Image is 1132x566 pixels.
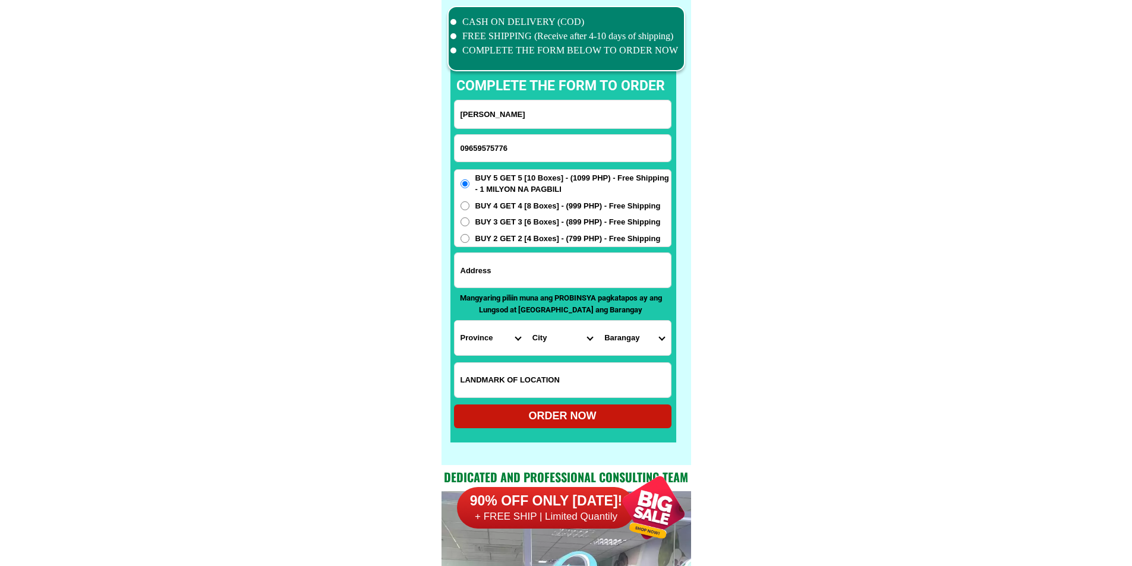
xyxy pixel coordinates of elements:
[442,468,691,486] h2: Dedicated and professional consulting team
[455,135,671,162] input: Input phone_number
[475,233,661,245] span: BUY 2 GET 2 [4 Boxes] - (799 PHP) - Free Shipping
[455,363,671,397] input: Input LANDMARKOFLOCATION
[454,408,671,424] div: ORDER NOW
[598,321,670,355] select: Select commune
[475,200,661,212] span: BUY 4 GET 4 [8 Boxes] - (999 PHP) - Free Shipping
[461,201,469,210] input: BUY 4 GET 4 [8 Boxes] - (999 PHP) - Free Shipping
[475,216,661,228] span: BUY 3 GET 3 [6 Boxes] - (899 PHP) - Free Shipping
[457,492,635,510] h6: 90% OFF ONLY [DATE]!
[450,43,679,58] li: COMPLETE THE FORM BELOW TO ORDER NOW
[450,29,679,43] li: FREE SHIPPING (Receive after 4-10 days of shipping)
[475,172,671,195] span: BUY 5 GET 5 [10 Boxes] - (1099 PHP) - Free Shipping - 1 MILYON NA PAGBILI
[455,100,671,128] input: Input full_name
[455,321,526,355] select: Select province
[450,15,679,29] li: CASH ON DELIVERY (COD)
[461,217,469,226] input: BUY 3 GET 3 [6 Boxes] - (899 PHP) - Free Shipping
[461,179,469,188] input: BUY 5 GET 5 [10 Boxes] - (1099 PHP) - Free Shipping - 1 MILYON NA PAGBILI
[454,292,668,315] p: Mangyaring piliin muna ang PROBINSYA pagkatapos ay ang Lungsod at [GEOGRAPHIC_DATA] ang Barangay
[455,253,671,287] input: Input address
[444,76,677,97] p: complete the form to order
[461,234,469,243] input: BUY 2 GET 2 [4 Boxes] - (799 PHP) - Free Shipping
[526,321,598,355] select: Select district
[457,510,635,523] h6: + FREE SHIP | Limited Quantily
